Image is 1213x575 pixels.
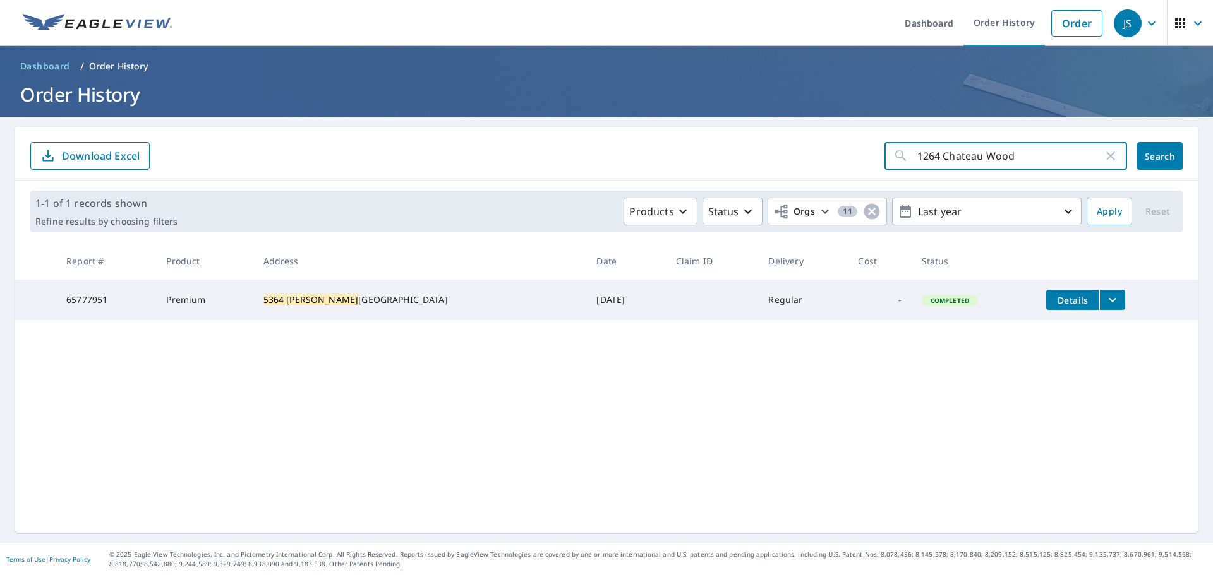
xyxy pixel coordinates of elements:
span: Dashboard [20,60,70,73]
mark: 5364 [PERSON_NAME] [263,293,359,305]
span: 11 [838,207,857,216]
span: Completed [923,296,977,305]
p: Order History [89,60,148,73]
th: Date [586,242,665,280]
div: [GEOGRAPHIC_DATA] [263,293,577,306]
td: Regular [758,280,848,320]
td: 65777951 [56,280,156,320]
input: Address, Report #, Claim ID, etc. [917,138,1103,174]
button: Search [1137,142,1183,170]
div: JS [1114,9,1142,37]
p: Status [708,204,739,219]
p: Last year [913,201,1061,223]
button: Status [703,198,763,225]
th: Claim ID [666,242,759,280]
span: Apply [1097,204,1122,220]
button: filesDropdownBtn-65777951 [1099,290,1125,310]
li: / [80,59,84,74]
button: Apply [1087,198,1132,225]
h1: Order History [15,81,1198,107]
p: | [6,555,90,563]
img: EV Logo [23,14,172,33]
th: Report # [56,242,156,280]
th: Cost [848,242,911,280]
nav: breadcrumb [15,56,1198,76]
td: - [848,280,911,320]
button: Products [624,198,697,225]
button: detailsBtn-65777951 [1046,290,1099,310]
button: Last year [892,198,1082,225]
span: Details [1054,294,1092,306]
a: Order [1051,10,1102,37]
span: Orgs [773,204,816,220]
th: Address [253,242,587,280]
a: Dashboard [15,56,75,76]
p: © 2025 Eagle View Technologies, Inc. and Pictometry International Corp. All Rights Reserved. Repo... [109,550,1207,569]
p: Refine results by choosing filters [35,216,178,227]
p: 1-1 of 1 records shown [35,196,178,211]
button: Orgs11 [768,198,887,225]
a: Terms of Use [6,555,45,564]
a: Privacy Policy [49,555,90,564]
p: Products [629,204,673,219]
td: Premium [156,280,253,320]
span: Search [1147,150,1173,162]
td: [DATE] [586,280,665,320]
th: Status [912,242,1037,280]
p: Download Excel [62,149,140,163]
th: Product [156,242,253,280]
th: Delivery [758,242,848,280]
button: Download Excel [30,142,150,170]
